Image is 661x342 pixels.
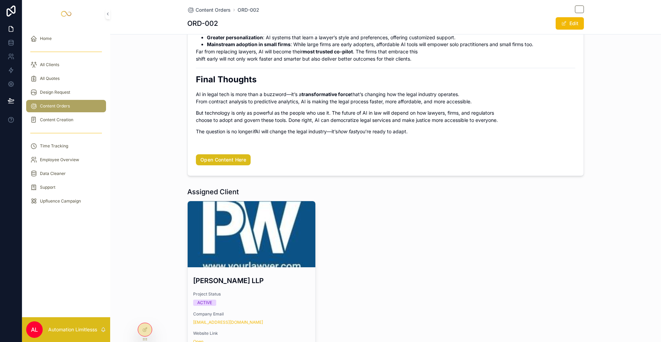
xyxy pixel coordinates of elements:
span: Company Email [193,311,310,317]
strong: transformative force [302,91,351,97]
span: Content Orders [196,7,231,13]
p: Automation Limitlesss [48,326,97,333]
div: ACTIVE [197,300,212,306]
div: scrollable content [22,28,110,216]
span: Time Tracking [40,143,68,149]
a: Support [26,181,106,194]
div: parker_waichman_llp_logo.jpeg [188,201,315,267]
p: But technology is only as powerful as the people who use it. The future of AI in law will depend ... [196,109,575,124]
a: Content Orders [26,100,106,112]
span: Website Link [193,331,310,336]
li: : While large firms are early adopters, affordable AI tools will empower solo practitioners and s... [207,41,575,48]
a: Content Orders [187,7,231,13]
span: Project Status [193,291,310,297]
a: Upfluence Campaign [26,195,106,207]
a: Content Creation [26,114,106,126]
a: Data Cleaner [26,167,106,180]
span: Design Request [40,90,70,95]
a: Design Request [26,86,106,99]
p: The question is no longer AI will change the legal industry—it’s you’re ready to adapt. [196,128,575,135]
a: All Quotes [26,72,106,85]
em: how fast [338,128,357,134]
h2: Final Thoughts [196,74,575,85]
p: AI in legal tech is more than a buzzword—it’s a that’s changing how the legal industry operates. ... [196,91,575,105]
span: Support [40,185,55,190]
li: : AI systems that learn a lawyer’s style and preferences, offering customized support. [207,34,575,41]
a: [EMAIL_ADDRESS][DOMAIN_NAME] [193,320,263,325]
strong: most trusted co-pilot [303,49,353,54]
span: Employee Overview [40,157,79,163]
span: Content Orders [40,103,70,109]
span: AL [31,325,38,334]
strong: Mainstream adoption in small firms [207,41,291,47]
button: Edit [556,17,584,30]
h1: ORD-002 [187,19,218,28]
span: Content Creation [40,117,73,123]
span: Data Cleaner [40,171,66,176]
em: if [252,128,255,134]
p: Far from replacing lawyers, AI will become their . The firms that embrace this shift early will n... [196,48,575,62]
a: Open Content Here [196,154,251,165]
a: ORD-002 [238,7,259,13]
a: All Clients [26,59,106,71]
a: Employee Overview [26,154,106,166]
img: App logo [61,8,72,19]
span: All Clients [40,62,59,68]
span: Home [40,36,52,41]
span: All Quotes [40,76,60,81]
h1: Assigned Client [187,187,239,197]
strong: Greater personalization [207,34,263,40]
span: Upfluence Campaign [40,198,81,204]
h3: [PERSON_NAME] LLP [193,276,310,286]
a: Home [26,32,106,45]
a: Time Tracking [26,140,106,152]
